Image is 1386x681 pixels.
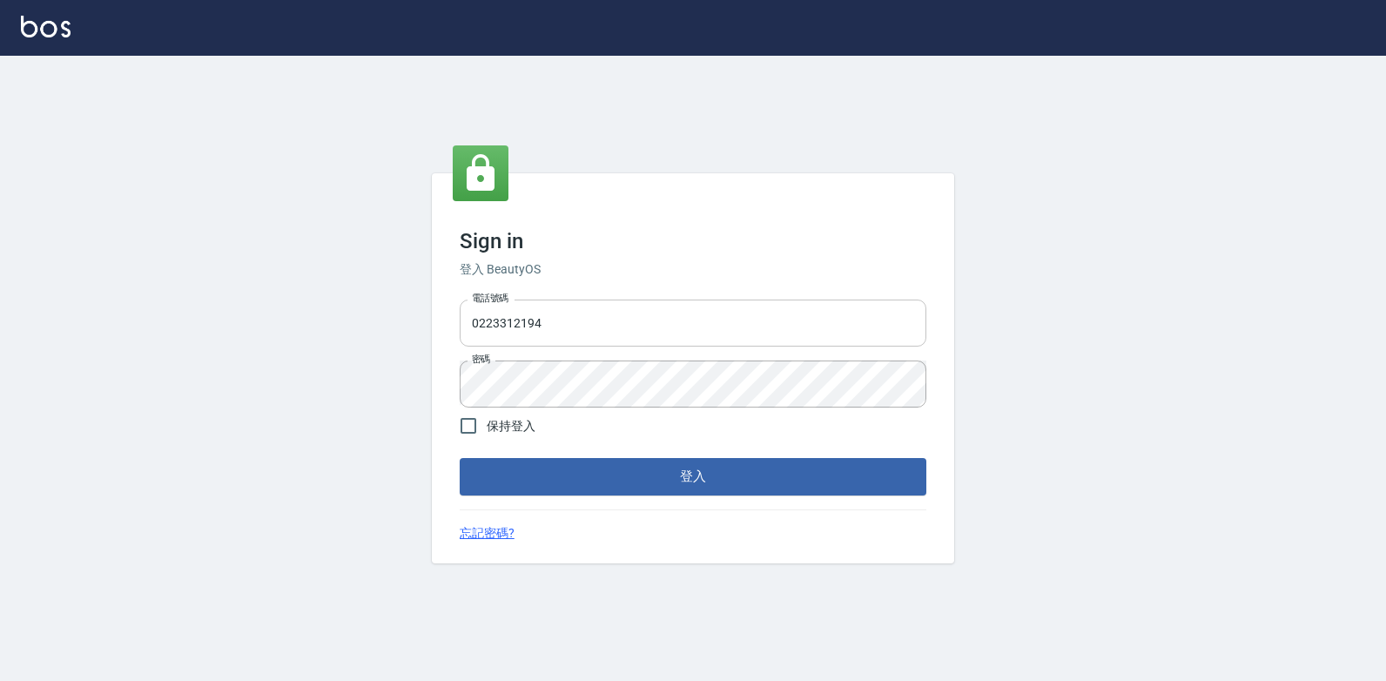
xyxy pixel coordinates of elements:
h6: 登入 BeautyOS [460,260,926,279]
a: 忘記密碼? [460,524,515,543]
button: 登入 [460,458,926,495]
span: 保持登入 [487,417,535,435]
h3: Sign in [460,229,926,253]
label: 電話號碼 [472,292,508,305]
img: Logo [21,16,71,37]
label: 密碼 [472,353,490,366]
